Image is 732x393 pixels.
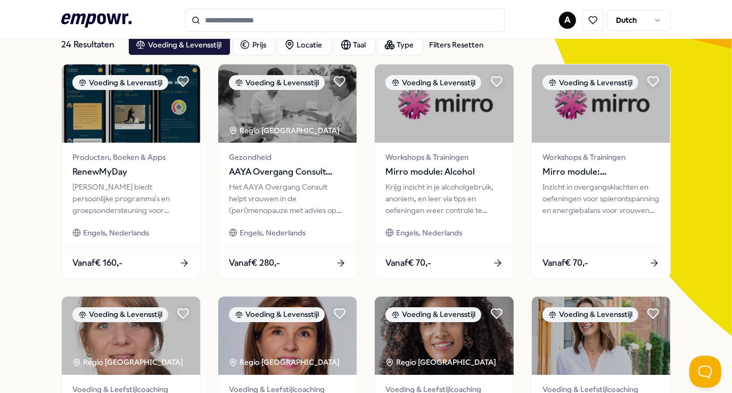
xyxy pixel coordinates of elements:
span: Gezondheid [229,151,346,163]
div: 24 Resultaten [61,34,120,55]
div: Regio [GEOGRAPHIC_DATA] [229,125,341,136]
div: Krijg inzicht in je alcoholgebruik, anoniem, en leer via tips en oefeningen weer controle te krij... [385,181,503,217]
span: AAYA Overgang Consult Gynaecoloog [229,165,346,179]
img: package image [218,297,357,375]
span: Engels, Nederlands [83,227,149,239]
div: Voeding & Levensstijl [229,75,325,90]
div: [PERSON_NAME] biedt persoonlijke programma's en groepsondersteuning voor mentale veerkracht en vi... [72,181,190,217]
span: Vanaf € 280,- [229,256,280,270]
a: package imageVoeding & LevensstijlProducten, Boeken & AppsRenewMyDay[PERSON_NAME] biedt persoonli... [61,64,201,279]
input: Search for products, categories or subcategories [185,9,505,32]
img: package image [532,64,670,143]
img: package image [375,64,513,143]
span: Mirro module: Alcohol [385,165,503,179]
div: Voeding & Levensstijl [385,307,481,322]
button: Prijs [233,34,275,55]
span: Engels, Nederlands [240,227,306,239]
a: package imageVoeding & LevensstijlWorkshops & TrainingenMirro module: AlcoholKrijg inzicht in je ... [374,64,514,279]
img: package image [62,64,200,143]
div: Het AAYA Overgang Consult helpt vrouwen in de (peri)menopauze met advies op maat over hormonen, m... [229,181,346,217]
div: Regio [GEOGRAPHIC_DATA] [72,356,185,368]
img: package image [218,64,357,143]
div: Regio [GEOGRAPHIC_DATA] [229,356,341,368]
span: Workshops & Trainingen [385,151,503,163]
button: Type [377,34,423,55]
button: Taal [334,34,375,55]
span: Mirro module: Overgangsklachten [542,165,660,179]
div: Voeding & Levensstijl [385,75,481,90]
div: Voeding & Levensstijl [72,307,168,322]
span: Vanaf € 70,- [542,256,588,270]
a: package imageVoeding & LevensstijlRegio [GEOGRAPHIC_DATA] GezondheidAAYA Overgang Consult Gynaeco... [218,64,357,279]
div: Voeding & Levensstijl [72,75,168,90]
div: Voeding & Levensstijl [542,307,638,322]
div: Filters Resetten [430,39,484,51]
span: Vanaf € 160,- [72,256,122,270]
img: package image [532,297,670,375]
div: Inzicht in overgangsklachten en oefeningen voor spierontspanning en energiebalans voor vrouwen ti... [542,181,660,217]
span: Vanaf € 70,- [385,256,431,270]
a: package imageVoeding & LevensstijlWorkshops & TrainingenMirro module: OvergangsklachtenInzicht in... [531,64,671,279]
img: package image [62,297,200,375]
iframe: Help Scout Beacon - Open [689,356,721,388]
div: Regio [GEOGRAPHIC_DATA] [385,356,498,368]
button: Voeding & Levensstijl [128,34,231,55]
div: Voeding & Levensstijl [542,75,638,90]
img: package image [375,297,513,375]
span: Producten, Boeken & Apps [72,151,190,163]
button: Locatie [277,34,332,55]
div: Voeding & Levensstijl [229,307,325,322]
span: Workshops & Trainingen [542,151,660,163]
span: RenewMyDay [72,165,190,179]
span: Engels, Nederlands [396,227,462,239]
button: A [559,12,576,29]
